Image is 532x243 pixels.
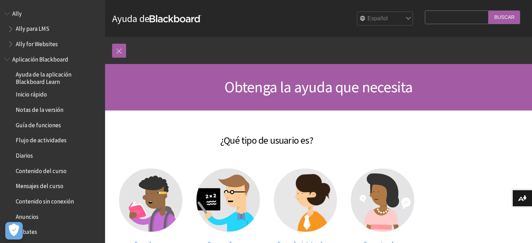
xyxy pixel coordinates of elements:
[16,226,37,236] span: Debates
[16,38,58,48] span: Ally for Websites
[16,135,67,144] span: Flujo de actividades
[16,180,63,190] span: Mensajes del curso
[16,150,33,159] span: Diarios
[16,89,47,98] span: Inicio rápido
[119,169,182,232] img: Alumno
[16,195,74,205] span: Contenido sin conexión
[16,104,63,113] span: Notas de la versión
[5,222,23,240] button: Abrir preferencias
[12,8,22,17] span: Ally
[16,119,61,129] span: Guía de funciones
[489,10,520,24] input: Buscar
[112,124,421,148] h2: ¿Qué tipo de usuario es?
[150,15,201,22] strong: Blackboard
[16,23,49,33] span: Ally para LMS
[224,77,413,97] span: Obtenga la ayuda que necesita
[4,8,101,50] nav: Book outline for Anthology Ally Help
[16,165,67,174] span: Contenido del curso
[12,53,68,63] span: Aplicación Blackboard
[274,169,337,232] img: Administrador
[16,211,39,220] span: Anuncios
[112,12,201,25] a: Ayuda deBlackboard
[357,12,413,26] select: Site Language Selector
[196,169,260,232] img: Profesor
[351,169,414,232] img: Miembro comunitario
[16,69,100,85] span: Ayuda de la aplicación Blackboard Learn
